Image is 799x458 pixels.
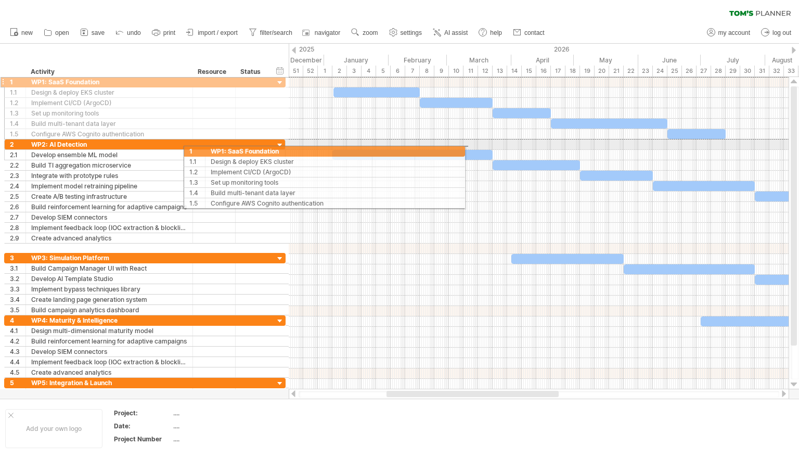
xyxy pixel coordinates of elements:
div: 4.3 [10,347,25,357]
div: Build Campaign Manager UI with React [31,263,187,273]
div: 22 [624,66,638,77]
div: 2.5 [10,192,25,201]
div: 1 [318,66,332,77]
div: 13 [493,66,507,77]
div: Develop AI Template Studio [31,274,187,284]
div: 31 [755,66,769,77]
div: 21 [609,66,624,77]
span: zoom [363,29,378,36]
div: 3.1 [10,263,25,273]
div: 7 [405,66,420,77]
div: 5.1 [10,388,25,398]
div: 17 [551,66,565,77]
div: Implement bypass techniques library [31,284,187,294]
a: save [78,26,108,40]
div: 3 [10,253,25,263]
span: undo [127,29,141,36]
div: 1 [10,77,25,87]
div: July 2026 [701,55,765,66]
div: 32 [769,66,784,77]
div: 3.4 [10,295,25,304]
span: contact [524,29,545,36]
div: Create A/B testing infrastructure [31,192,187,201]
div: 28 [711,66,726,77]
div: 1.2 [10,98,25,108]
div: 52 [303,66,318,77]
div: April 2026 [511,55,574,66]
div: Implement CI/CD (ArgoCD) [31,98,187,108]
div: Build reinforcement learning for adaptive campaigns [31,202,187,212]
div: .... [173,435,261,443]
span: save [92,29,105,36]
div: 4.4 [10,357,25,367]
span: open [55,29,69,36]
div: 11 [463,66,478,77]
div: Date: [114,422,171,430]
div: 24 [653,66,667,77]
div: 5 [376,66,391,77]
a: open [41,26,72,40]
div: May 2026 [574,55,638,66]
div: WP2: AI Detection [31,139,187,149]
a: navigator [301,26,343,40]
a: filter/search [246,26,295,40]
div: Status [240,67,263,77]
div: 16 [536,66,551,77]
div: Build reinforcement learning for adaptive campaigns [31,336,187,346]
div: WP1: SaaS Foundation [31,77,187,87]
a: zoom [349,26,381,40]
span: filter/search [260,29,292,36]
span: log out [772,29,791,36]
div: 4.1 [10,326,25,336]
div: Add your own logo [5,409,102,448]
div: Implement feedback loop (IOC extraction & blocklist) [31,223,187,233]
div: Project Number [114,435,171,443]
div: 1.3 [10,108,25,118]
div: 1.4 [10,119,25,129]
div: Develop ensemble ML model [31,150,187,160]
div: 3 [347,66,362,77]
div: Activity [31,67,187,77]
span: settings [401,29,422,36]
div: 2.1 [10,150,25,160]
div: 12 [478,66,493,77]
div: Create advanced analytics [31,233,187,243]
div: 8 [420,66,434,77]
span: AI assist [444,29,468,36]
div: 3.3 [10,284,25,294]
div: 33 [784,66,798,77]
div: 2.3 [10,171,25,181]
a: new [7,26,36,40]
div: 30 [740,66,755,77]
span: import / export [198,29,238,36]
a: log out [758,26,794,40]
div: 1.1 [10,87,25,97]
div: June 2026 [638,55,701,66]
div: Build multi-tenant data layer [31,119,187,129]
div: 19 [580,66,595,77]
div: 2.2 [10,160,25,170]
div: 10 [449,66,463,77]
div: Develop SIEM connectors [31,347,187,357]
div: 26 [682,66,697,77]
div: 1.5 [10,129,25,139]
a: contact [510,26,548,40]
div: 4.5 [10,367,25,377]
div: 23 [638,66,653,77]
div: WP5: Integration & Launch [31,378,187,388]
div: 2 [332,66,347,77]
div: 51 [289,66,303,77]
div: Configure AWS Cognito authentication [31,129,187,139]
div: 18 [565,66,580,77]
div: Create landing page generation system [31,295,187,304]
span: print [163,29,175,36]
div: Create advanced analytics [31,367,187,377]
div: 15 [522,66,536,77]
a: AI assist [430,26,471,40]
div: WP3: Simulation Platform [31,253,187,263]
div: WP4: Maturity & Intelligence [31,315,187,325]
div: 4.2 [10,336,25,346]
div: 2.7 [10,212,25,222]
div: February 2026 [389,55,447,66]
div: 2.8 [10,223,25,233]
